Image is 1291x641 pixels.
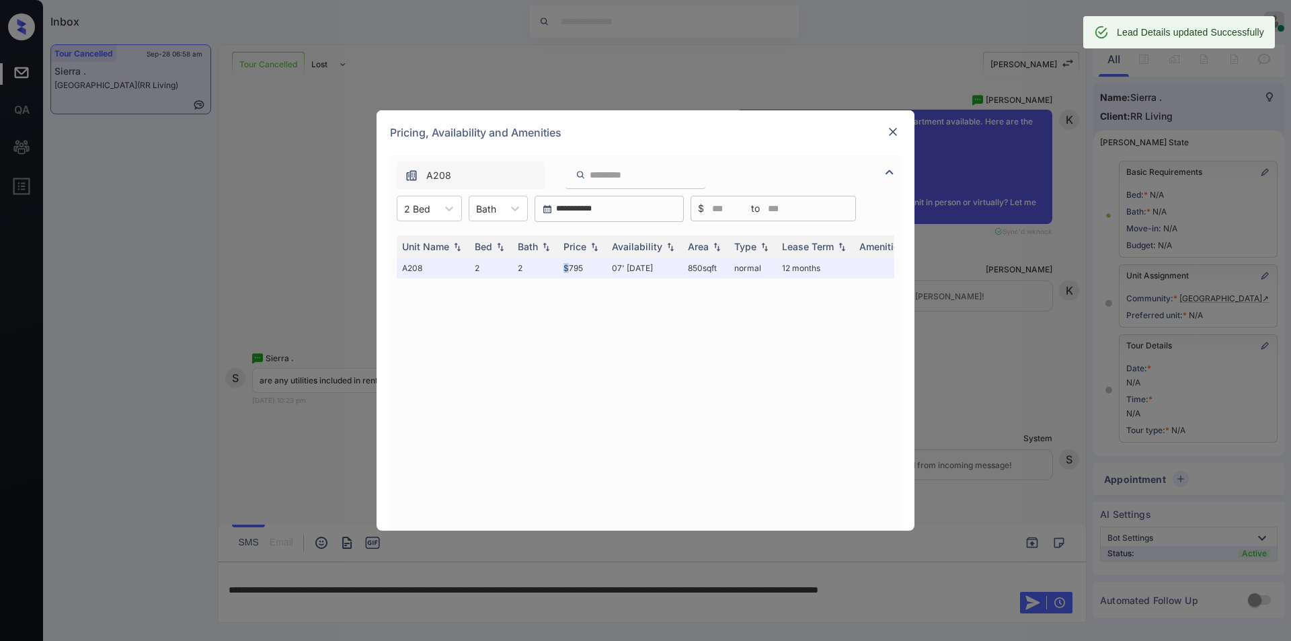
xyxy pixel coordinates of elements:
img: sorting [710,242,723,252]
td: $795 [558,258,607,278]
div: Amenities [859,241,904,252]
span: to [751,201,760,216]
img: icon-zuma [576,169,586,181]
td: 2 [469,258,512,278]
span: A208 [426,168,451,183]
img: icon-zuma [405,169,418,182]
td: A208 [397,258,469,278]
div: Bed [475,241,492,252]
img: sorting [539,242,553,252]
div: Lead Details updated Successfully [1117,20,1264,44]
td: 07' [DATE] [607,258,682,278]
div: Unit Name [402,241,449,252]
img: sorting [664,242,677,252]
td: 2 [512,258,558,278]
div: Type [734,241,756,252]
img: sorting [758,242,771,252]
img: sorting [494,242,507,252]
div: Availability [612,241,662,252]
div: Pricing, Availability and Amenities [377,110,914,155]
td: normal [729,258,777,278]
img: icon-zuma [882,164,898,180]
div: Price [563,241,586,252]
img: sorting [451,242,464,252]
img: sorting [588,242,601,252]
img: close [886,125,900,139]
span: $ [698,201,704,216]
div: Lease Term [782,241,834,252]
td: 850 sqft [682,258,729,278]
div: Area [688,241,709,252]
img: sorting [835,242,849,252]
div: Bath [518,241,538,252]
td: 12 months [777,258,854,278]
